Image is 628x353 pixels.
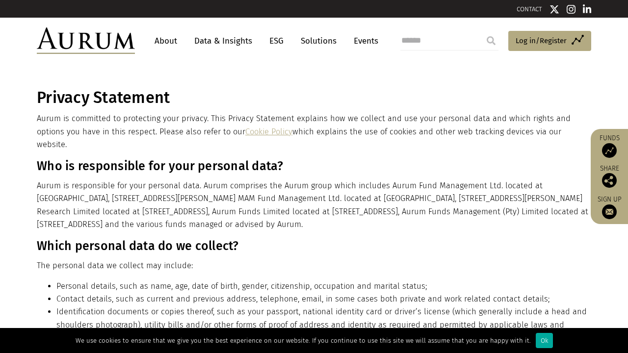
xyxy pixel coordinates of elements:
[37,259,589,272] p: The personal data we collect may include:
[536,333,553,348] div: Ok
[56,280,589,293] li: Personal details, such as name, age, date of birth, gender, citizenship, occupation and marital s...
[517,5,542,13] a: CONTACT
[296,32,341,50] a: Solutions
[516,35,567,47] span: Log in/Register
[508,31,591,51] a: Log in/Register
[596,195,623,219] a: Sign up
[37,27,135,54] img: Aurum
[549,4,559,14] img: Twitter icon
[567,4,576,14] img: Instagram icon
[150,32,182,50] a: About
[583,4,592,14] img: Linkedin icon
[37,112,589,151] p: Aurum is committed to protecting your privacy. This Privacy Statement explains how we collect and...
[481,31,501,50] input: Submit
[37,88,589,107] h1: Privacy Statement
[602,204,617,219] img: Sign up to our newsletter
[596,165,623,188] div: Share
[37,159,589,174] h3: Who is responsible for your personal data?
[349,32,378,50] a: Events
[37,179,589,231] p: Aurum is responsible for your personal data. Aurum comprises the Aurum group which includes Aurum...
[56,293,589,305] li: Contact details, such as current and previous address, telephone, email, in some cases both priva...
[189,32,257,50] a: Data & Insights
[596,134,623,158] a: Funds
[37,239,589,253] h3: Which personal data do we collect?
[245,127,292,136] a: Cookie Policy
[602,173,617,188] img: Share this post
[264,32,288,50] a: ESG
[56,305,589,344] li: Identiﬁcation documents or copies thereof, such as your passport, national identity card or drive...
[602,143,617,158] img: Access Funds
